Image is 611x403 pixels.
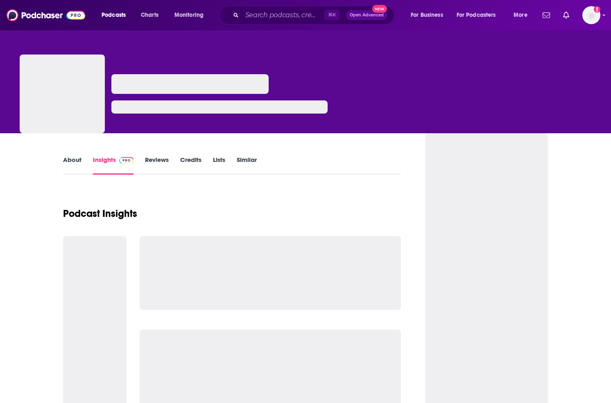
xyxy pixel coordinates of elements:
span: For Business [411,9,443,21]
a: Show notifications dropdown [539,8,553,22]
span: Logged in as KSMolly [582,6,600,24]
span: For Podcasters [457,9,496,21]
img: Podchaser - Follow, Share and Rate Podcasts [7,7,85,23]
a: Show notifications dropdown [560,8,573,22]
a: Charts [136,9,163,22]
a: Similar [237,156,257,175]
button: open menu [405,9,453,22]
span: More [514,9,527,21]
a: About [63,156,81,175]
input: Search podcasts, credits, & more... [242,9,324,22]
span: New [372,5,387,13]
span: Charts [141,9,158,21]
h1: Podcast Insights [63,207,137,220]
button: open menu [508,9,538,22]
img: User Profile [582,6,600,24]
span: ⌘ K [324,10,339,20]
button: Show profile menu [582,6,600,24]
span: Open Advanced [350,13,384,17]
div: Search podcasts, credits, & more... [227,6,402,25]
span: Monitoring [174,9,204,21]
a: InsightsPodchaser Pro [93,156,134,175]
img: Podchaser Pro [119,157,134,164]
button: open menu [451,9,508,22]
button: Open AdvancedNew [346,10,387,20]
a: Lists [213,156,225,175]
a: Reviews [145,156,169,175]
svg: Add a profile image [594,6,600,13]
button: open menu [169,9,214,22]
button: open menu [96,9,136,22]
span: Podcasts [102,9,126,21]
a: Credits [180,156,201,175]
